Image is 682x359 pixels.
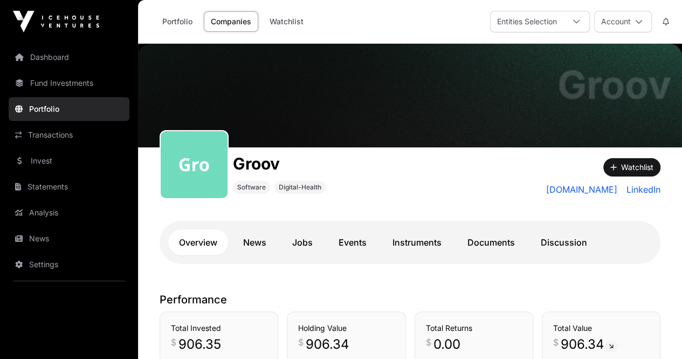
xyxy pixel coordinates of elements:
nav: Tabs [168,229,652,255]
span: 906.34 [561,336,618,353]
a: Fund Investments [9,71,129,95]
a: Analysis [9,201,129,225]
a: Jobs [281,229,323,255]
h3: Holding Value [298,323,394,334]
span: $ [171,336,176,349]
a: Transactions [9,123,129,147]
h3: Total Returns [426,323,522,334]
iframe: Chat Widget [628,307,682,359]
a: Documents [457,229,526,255]
a: LinkedIn [622,183,660,196]
button: Watchlist [603,158,660,177]
a: Statements [9,175,129,199]
a: Events [328,229,377,255]
img: Icehouse Ventures Logo [13,11,99,32]
a: Portfolio [9,97,129,121]
span: $ [553,336,559,349]
a: Invest [9,149,129,173]
span: Digital-Health [279,183,321,192]
a: Overview [168,229,228,255]
p: Performance [160,292,660,307]
a: Dashboard [9,45,129,69]
a: News [232,229,277,255]
a: Settings [9,253,129,276]
h3: Total Invested [171,323,267,334]
a: News [9,227,129,250]
a: Companies [204,11,258,32]
span: Software [237,183,266,192]
h1: Groov [233,154,326,173]
a: [DOMAIN_NAME] [546,183,618,196]
span: 906.34 [306,336,349,353]
div: Entities Selection [491,11,563,32]
img: Groov [138,44,682,147]
span: $ [426,336,431,349]
a: Watchlist [263,11,311,32]
a: Instruments [382,229,452,255]
span: $ [298,336,304,349]
button: Account [594,11,652,32]
a: Discussion [530,229,598,255]
img: groov177.png [165,136,223,194]
span: 0.00 [433,336,460,353]
span: 906.35 [178,336,221,353]
h1: Groov [557,65,671,104]
h3: Total Value [553,323,649,334]
a: Portfolio [155,11,199,32]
